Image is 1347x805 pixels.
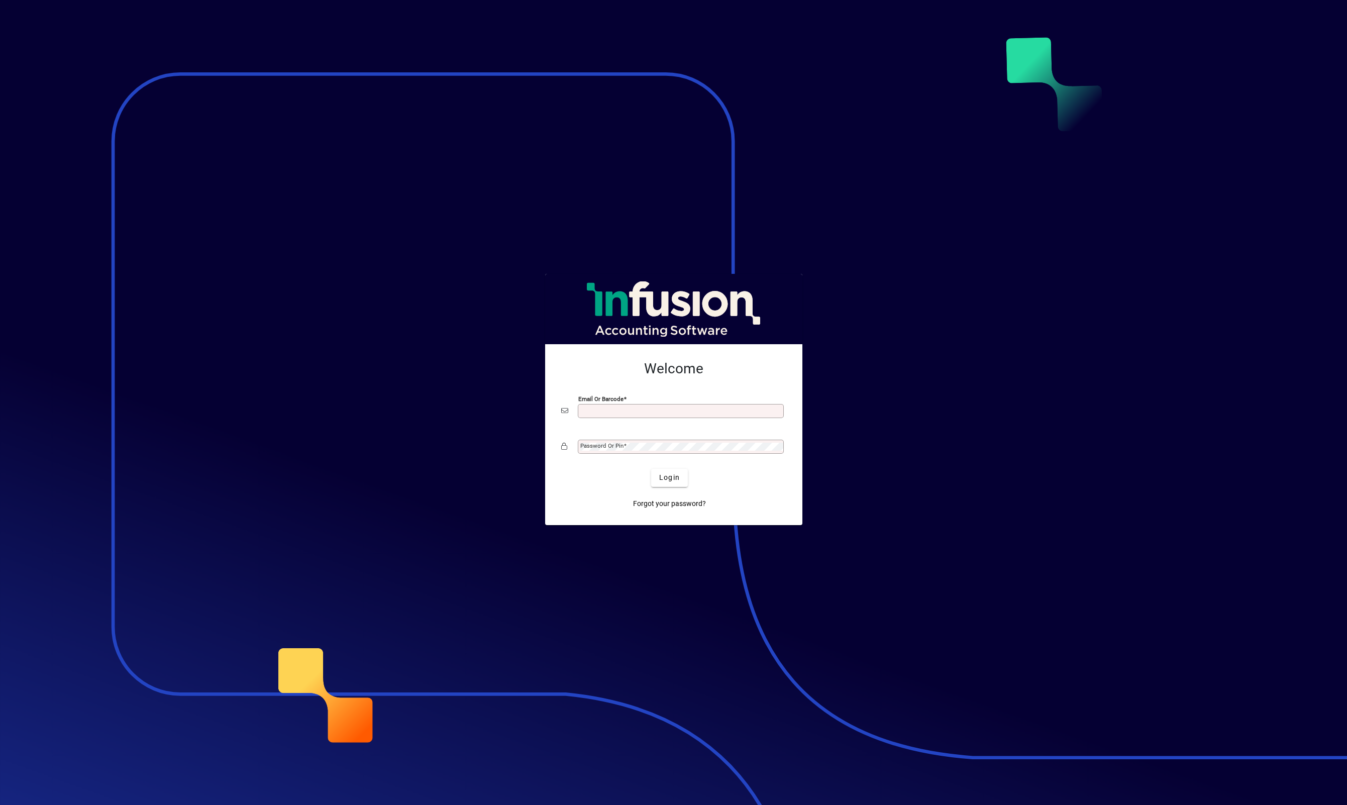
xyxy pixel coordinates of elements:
h2: Welcome [561,360,786,377]
mat-label: Email or Barcode [578,395,624,402]
span: Forgot your password? [633,498,706,509]
span: Login [659,472,680,483]
button: Login [651,469,688,487]
mat-label: Password or Pin [580,442,624,449]
a: Forgot your password? [629,495,710,513]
